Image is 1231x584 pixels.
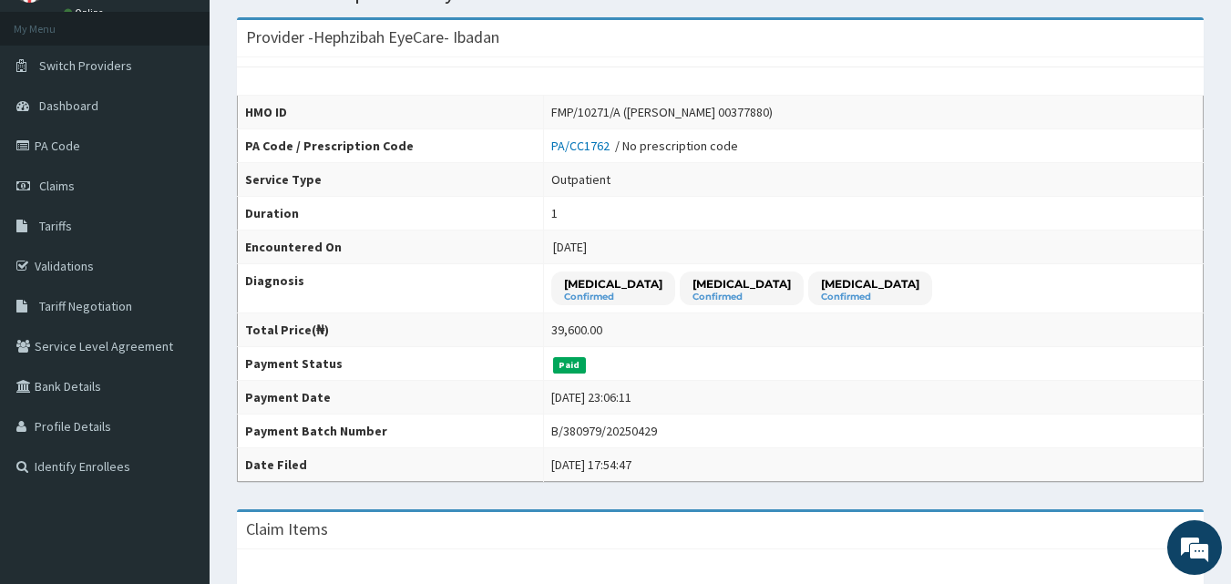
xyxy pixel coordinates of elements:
p: [MEDICAL_DATA] [564,276,662,292]
th: Duration [238,197,544,231]
p: [MEDICAL_DATA] [821,276,919,292]
th: Date Filed [238,448,544,482]
span: Tariffs [39,218,72,234]
span: Claims [39,178,75,194]
span: Tariff Negotiation [39,298,132,314]
h3: Claim Items [246,521,328,538]
div: FMP/10271/A ([PERSON_NAME] 00377880) [551,103,773,121]
th: Service Type [238,163,544,197]
th: PA Code / Prescription Code [238,129,544,163]
h3: Provider - Hephzibah EyeCare- Ibadan [246,29,499,46]
div: 39,600.00 [551,321,602,339]
span: [DATE] [553,239,587,255]
div: [DATE] 23:06:11 [551,388,631,406]
th: Diagnosis [238,264,544,313]
th: HMO ID [238,96,544,129]
th: Payment Status [238,347,544,381]
div: Outpatient [551,170,610,189]
small: Confirmed [821,292,919,302]
span: Switch Providers [39,57,132,74]
div: 1 [551,204,558,222]
span: Paid [553,357,586,374]
th: Total Price(₦) [238,313,544,347]
th: Encountered On [238,231,544,264]
a: Online [64,6,108,19]
span: Dashboard [39,97,98,114]
a: PA/CC1762 [551,138,615,154]
div: / No prescription code [551,137,738,155]
div: [DATE] 17:54:47 [551,456,631,474]
small: Confirmed [564,292,662,302]
th: Payment Batch Number [238,415,544,448]
p: [MEDICAL_DATA] [692,276,791,292]
small: Confirmed [692,292,791,302]
div: B/380979/20250429 [551,422,657,440]
th: Payment Date [238,381,544,415]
